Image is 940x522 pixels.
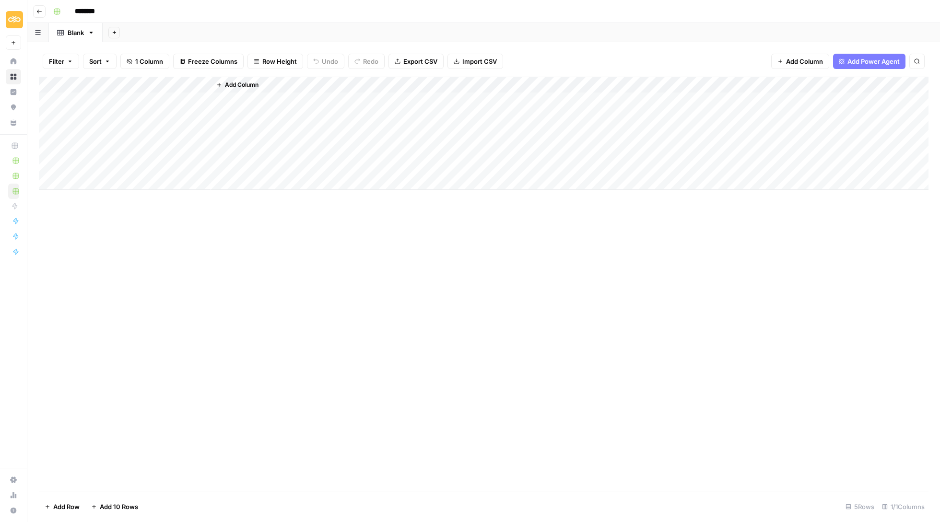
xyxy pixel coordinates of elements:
span: Sort [89,57,102,66]
button: Add 10 Rows [85,499,144,514]
button: Undo [307,54,344,69]
button: Sort [83,54,117,69]
button: Freeze Columns [173,54,244,69]
span: Add Power Agent [847,57,900,66]
a: Usage [6,487,21,503]
span: Undo [322,57,338,66]
button: Filter [43,54,79,69]
span: Add Column [225,81,258,89]
button: Add Row [39,499,85,514]
button: Import CSV [447,54,503,69]
a: Home [6,54,21,69]
button: Workspace: Sinch [6,8,21,32]
span: Add 10 Rows [100,502,138,511]
a: Blank [49,23,103,42]
a: Your Data [6,115,21,130]
span: Redo [363,57,378,66]
button: Redo [348,54,385,69]
span: 1 Column [135,57,163,66]
button: Add Column [771,54,829,69]
span: Import CSV [462,57,497,66]
span: Freeze Columns [188,57,237,66]
span: Filter [49,57,64,66]
button: Add Column [212,79,262,91]
div: 1/1 Columns [878,499,928,514]
button: 1 Column [120,54,169,69]
span: Add Column [786,57,823,66]
button: Export CSV [388,54,444,69]
span: Add Row [53,502,80,511]
button: Help + Support [6,503,21,518]
div: Blank [68,28,84,37]
div: 5 Rows [842,499,878,514]
a: Opportunities [6,100,21,115]
span: Export CSV [403,57,437,66]
span: Row Height [262,57,297,66]
a: Settings [6,472,21,487]
button: Add Power Agent [833,54,905,69]
button: Row Height [247,54,303,69]
img: Sinch Logo [6,11,23,28]
a: Browse [6,69,21,84]
a: Insights [6,84,21,100]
